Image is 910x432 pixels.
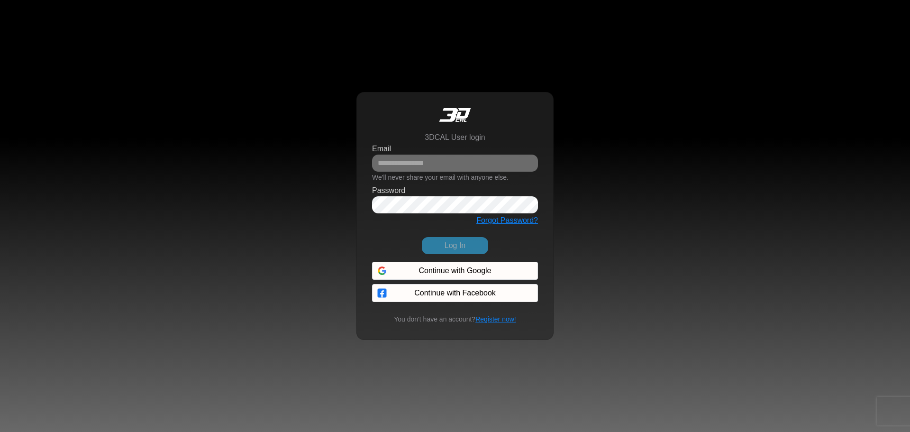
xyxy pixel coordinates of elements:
[372,185,405,196] label: Password
[372,143,391,155] label: Email
[15,25,23,32] img: website_grey.svg
[15,15,23,23] img: logo_orange.svg
[372,174,509,181] small: We'll never share your email with anyone else.
[425,133,485,142] h6: 3DCAL User login
[36,56,85,62] div: Domain Overview
[476,216,538,224] a: Forgot Password?
[372,284,538,302] button: Continue with Facebook
[25,25,104,32] div: Domain: [DOMAIN_NAME]
[475,315,516,323] a: Register now!
[414,287,496,299] span: Continue with Facebook
[388,314,521,324] small: You don't have an account?
[26,55,33,63] img: tab_domain_overview_orange.svg
[367,261,543,282] iframe: Sign in with Google Button
[105,56,160,62] div: Keywords by Traffic
[27,15,46,23] div: v 4.0.25
[94,55,102,63] img: tab_keywords_by_traffic_grey.svg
